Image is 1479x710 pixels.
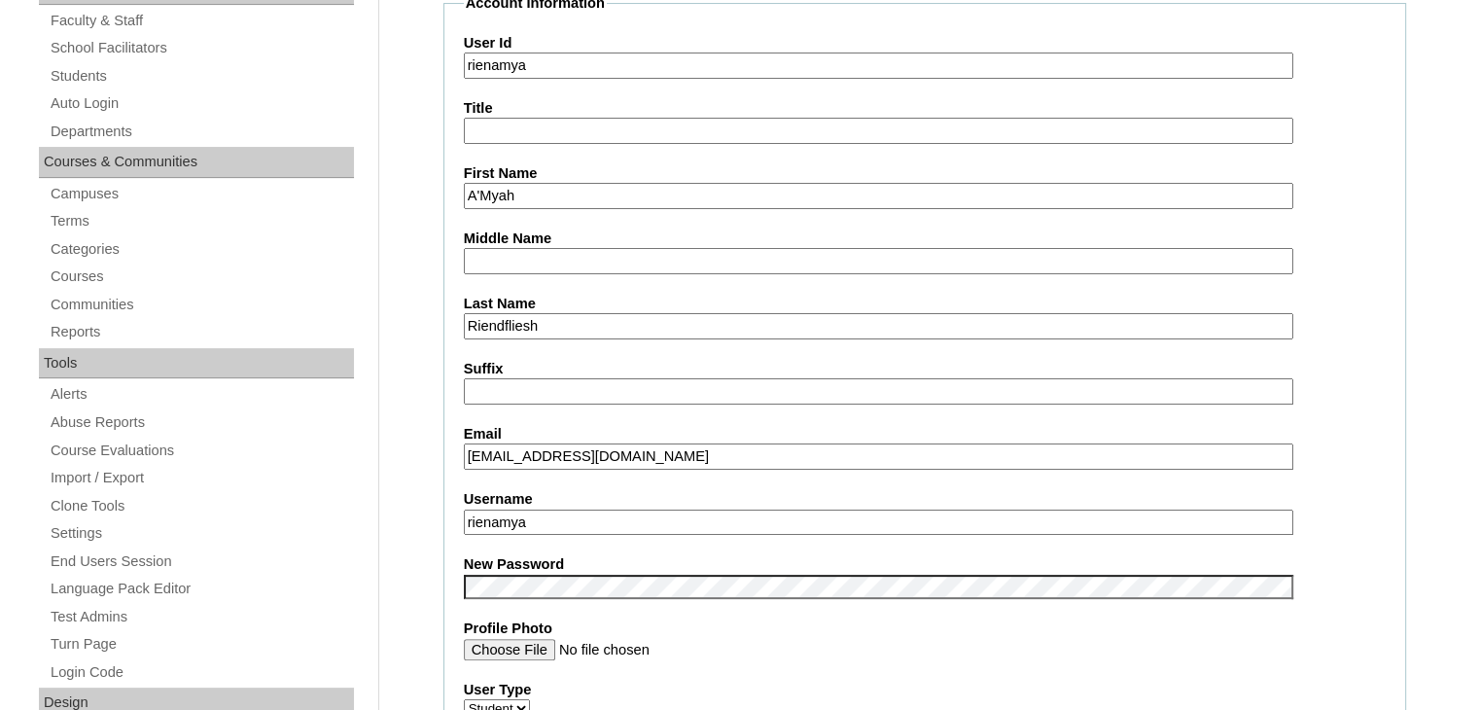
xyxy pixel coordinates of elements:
a: Auto Login [49,91,354,116]
a: Campuses [49,182,354,206]
a: Clone Tools [49,494,354,518]
label: Middle Name [464,229,1386,249]
label: User Type [464,680,1386,700]
label: New Password [464,554,1386,575]
a: Test Admins [49,605,354,629]
a: Departments [49,120,354,144]
a: Abuse Reports [49,410,354,435]
a: Communities [49,293,354,317]
a: Students [49,64,354,89]
label: Username [464,489,1386,510]
a: School Facilitators [49,36,354,60]
a: Login Code [49,660,354,685]
a: Faculty & Staff [49,9,354,33]
div: Tools [39,348,354,379]
a: Alerts [49,382,354,407]
a: Reports [49,320,354,344]
label: Email [464,424,1386,444]
a: End Users Session [49,550,354,574]
div: Courses & Communities [39,147,354,178]
label: Suffix [464,359,1386,379]
a: Categories [49,237,354,262]
label: Profile Photo [464,619,1386,639]
a: Import / Export [49,466,354,490]
label: Title [464,98,1386,119]
a: Settings [49,521,354,546]
a: Courses [49,265,354,289]
label: Last Name [464,294,1386,314]
label: User Id [464,33,1386,53]
a: Terms [49,209,354,233]
a: Course Evaluations [49,439,354,463]
label: First Name [464,163,1386,184]
a: Language Pack Editor [49,577,354,601]
a: Turn Page [49,632,354,657]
